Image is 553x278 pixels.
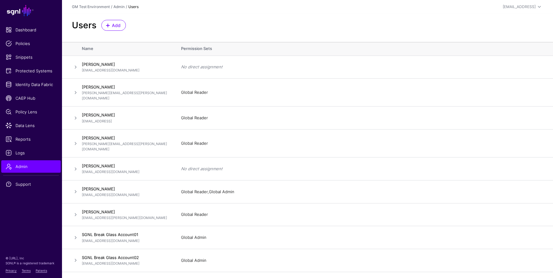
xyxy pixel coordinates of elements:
a: Reports [1,133,61,145]
th: Name [82,42,175,56]
div: Global Admin [181,257,543,264]
a: Protected Systems [1,65,61,77]
span: Protected Systems [6,68,56,74]
a: Admin [1,160,61,173]
th: Permission Sets [175,42,553,56]
a: Logs [1,147,61,159]
p: [EMAIL_ADDRESS][DOMAIN_NAME] [82,261,169,266]
a: Patents [36,269,47,272]
span: Policies [6,40,56,47]
span: Data Lens [6,122,56,129]
span: Policy Lens [6,109,56,115]
div: Global Reader , Global Admin [181,189,543,195]
span: Reports [6,136,56,142]
a: SGNL [4,4,58,17]
span: CAEP Hub [6,95,56,101]
p: [EMAIL_ADDRESS][DOMAIN_NAME] [82,238,169,244]
span: Add [111,22,122,29]
h4: [PERSON_NAME] [82,135,169,141]
a: Policies [1,37,61,50]
em: No direct assignment [181,64,223,69]
p: [PERSON_NAME][EMAIL_ADDRESS][PERSON_NAME][DOMAIN_NAME] [82,141,169,152]
h4: [PERSON_NAME] [82,62,169,67]
p: [EMAIL_ADDRESS] [82,119,169,124]
a: GM Test Environment [72,4,110,9]
a: Data Lens [1,119,61,132]
a: CAEP Hub [1,92,61,104]
h4: [PERSON_NAME] [82,112,169,118]
div: Global Admin [181,235,543,241]
h4: [PERSON_NAME] [82,163,169,169]
h4: SGNL Break Glass Account02 [82,255,169,260]
h4: [PERSON_NAME] [82,186,169,192]
p: [EMAIL_ADDRESS][DOMAIN_NAME] [82,192,169,198]
span: Support [6,181,56,187]
a: Policy Lens [1,106,61,118]
div: Global Reader [181,140,543,147]
h4: [PERSON_NAME] [82,209,169,215]
span: Snippets [6,54,56,60]
a: Identity Data Fabric [1,78,61,91]
p: [EMAIL_ADDRESS][PERSON_NAME][DOMAIN_NAME] [82,215,169,221]
a: Privacy [6,269,17,272]
span: Identity Data Fabric [6,81,56,88]
span: Admin [6,163,56,170]
div: / [110,4,113,10]
div: Global Reader [181,89,543,96]
span: Dashboard [6,27,56,33]
a: Add [101,20,126,31]
div: Global Reader [181,212,543,218]
a: Admin [113,4,125,9]
div: Global Reader [181,115,543,121]
h4: SGNL Break Glass Account01 [82,232,169,237]
a: Dashboard [1,24,61,36]
p: [EMAIL_ADDRESS][DOMAIN_NAME] [82,169,169,175]
h2: Users [72,20,96,31]
p: SGNL® is a registered trademark [6,261,56,266]
a: Terms [22,269,31,272]
div: / [125,4,128,10]
p: © [URL], Inc [6,256,56,261]
p: [EMAIL_ADDRESS][DOMAIN_NAME] [82,68,169,73]
div: [EMAIL_ADDRESS] [503,4,536,10]
p: [PERSON_NAME][EMAIL_ADDRESS][PERSON_NAME][DOMAIN_NAME] [82,90,169,101]
h4: [PERSON_NAME] [82,84,169,90]
span: Logs [6,150,56,156]
strong: Users [128,4,139,9]
em: No direct assignment [181,166,223,171]
a: Snippets [1,51,61,63]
